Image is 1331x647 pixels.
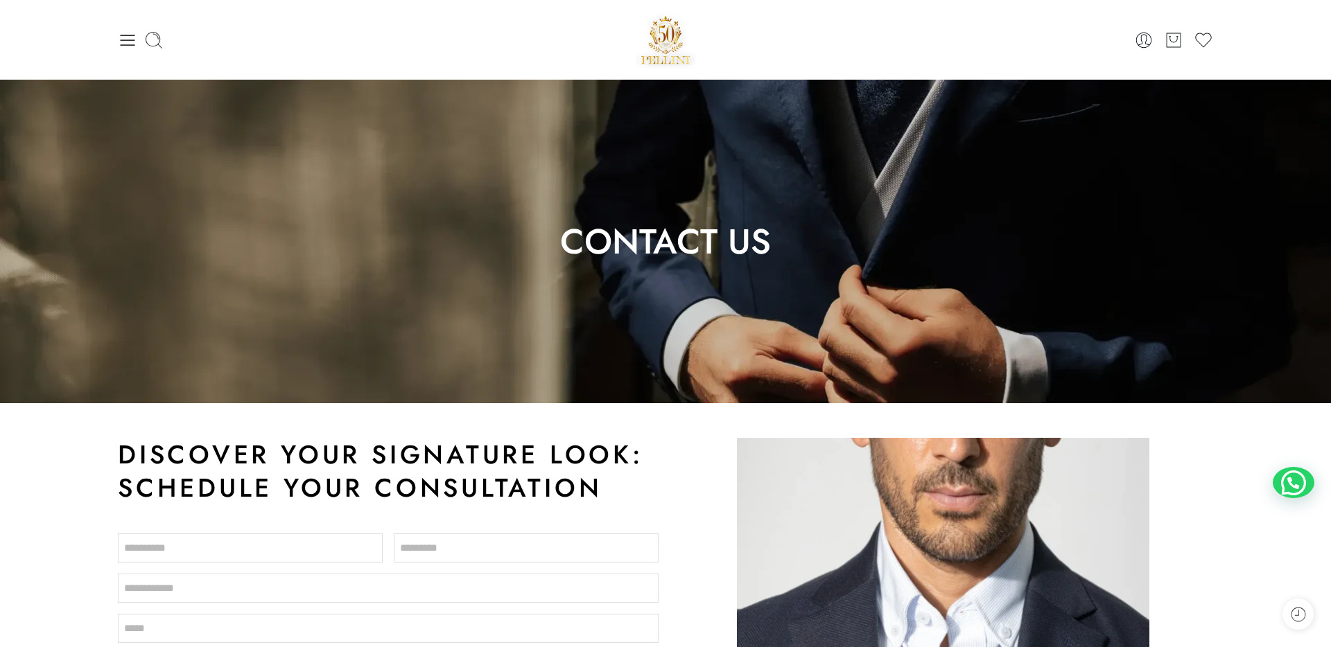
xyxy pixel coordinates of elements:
[636,10,695,69] img: Pellini
[1194,30,1213,50] a: Wishlist
[118,438,659,504] h2: Discover Your Signature Look: Schedule Your Consultation
[636,10,695,69] a: Pellini -
[1164,30,1183,50] a: Cart
[1134,30,1154,50] a: Login / Register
